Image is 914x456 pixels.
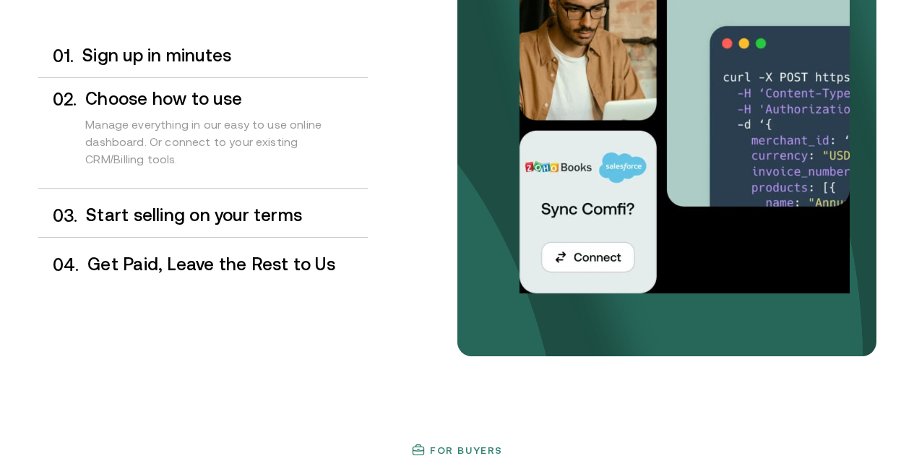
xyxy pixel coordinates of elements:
div: 0 1 . [38,46,74,66]
div: Manage everything in our easy to use online dashboard. Or connect to your existing CRM/Billing to... [85,108,367,182]
div: 0 4 . [38,255,79,275]
div: 0 2 . [38,90,77,182]
h3: For buyers [430,444,503,456]
h3: Get Paid, Leave the Rest to Us [87,255,367,274]
h3: Choose how to use [85,90,367,108]
h3: Start selling on your terms [86,206,367,225]
div: 0 3 . [38,206,78,225]
h3: Sign up in minutes [82,46,367,65]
